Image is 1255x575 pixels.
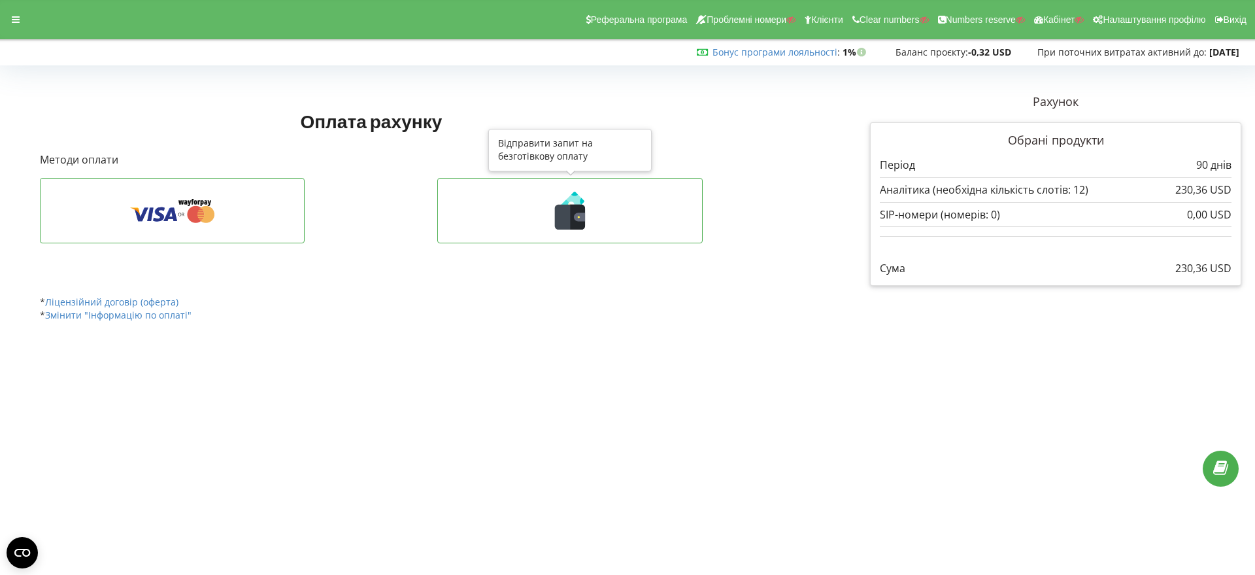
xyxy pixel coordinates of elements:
[880,158,915,173] p: Період
[1175,261,1231,276] p: 230,36 USD
[7,537,38,568] button: Open CMP widget
[860,14,920,25] span: Clear numbers
[811,14,843,25] span: Клієнти
[1196,158,1231,173] p: 90 днів
[880,132,1231,149] p: Обрані продукти
[45,309,192,321] a: Змінити "Інформацію по оплаті"
[40,109,703,133] h1: Оплата рахунку
[946,14,1016,25] span: Numbers reserve
[968,46,1011,58] strong: -0,32 USD
[488,129,652,171] div: Відправити запит на безготівкову оплату
[880,261,905,276] p: Сума
[1037,46,1207,58] span: При поточних витратах активний до:
[1103,14,1205,25] span: Налаштування профілю
[870,94,1241,111] p: Рахунок
[843,46,869,58] strong: 1%
[591,14,688,25] span: Реферальна програма
[880,183,1088,198] p: Аналітика (необхідна кількість слотів: 12)
[707,14,786,25] span: Проблемні номери
[895,46,968,58] span: Баланс проєкту:
[712,46,840,58] span: :
[40,152,703,167] p: Методи оплати
[712,46,837,58] a: Бонус програми лояльності
[1043,14,1075,25] span: Кабінет
[1209,46,1239,58] strong: [DATE]
[880,207,1000,222] p: SIP-номери (номерів: 0)
[45,296,178,308] a: Ліцензійний договір (оферта)
[1224,14,1247,25] span: Вихід
[1187,207,1231,222] p: 0,00 USD
[1175,183,1231,198] p: 230,36 USD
